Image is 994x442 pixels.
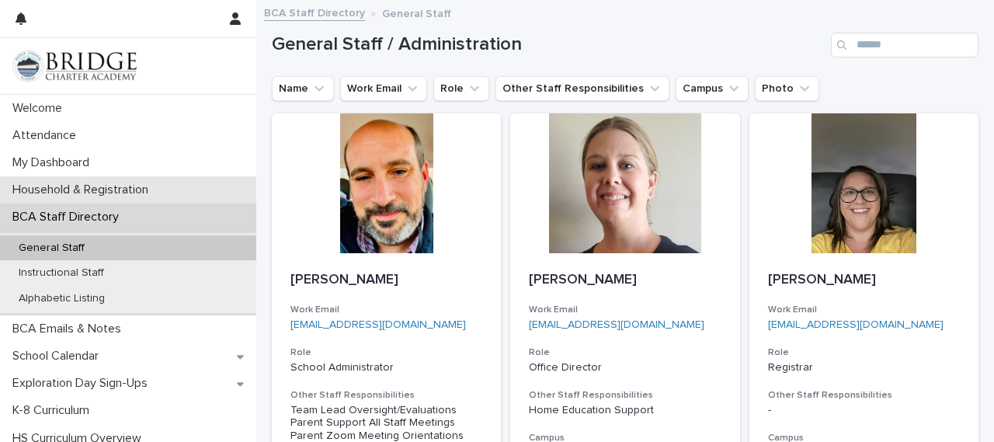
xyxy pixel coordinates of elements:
p: School Calendar [6,349,111,364]
h3: Role [529,346,721,359]
button: Role [433,76,489,101]
h3: Work Email [290,304,482,316]
p: [PERSON_NAME] [768,272,960,289]
h3: Other Staff Responsibilities [768,389,960,402]
a: [EMAIL_ADDRESS][DOMAIN_NAME] [290,319,466,330]
a: BCA Staff Directory [264,3,365,21]
button: Photo [755,76,819,101]
p: K-8 Curriculum [6,403,102,418]
p: Exploration Day Sign-Ups [6,376,160,391]
button: Other Staff Responsibilities [495,76,669,101]
button: Work Email [340,76,427,101]
h1: General Staff / Administration [272,33,825,56]
img: V1C1m3IdTEidaUdm9Hs0 [12,50,137,82]
input: Search [831,33,978,57]
p: Attendance [6,128,89,143]
div: - [768,404,960,417]
p: BCA Emails & Notes [6,322,134,336]
div: Home Education Support [529,404,721,417]
p: Office Director [529,361,721,374]
button: Campus [676,76,749,101]
h3: Other Staff Responsibilities [290,389,482,402]
p: [PERSON_NAME] [529,272,721,289]
p: BCA Staff Directory [6,210,131,224]
p: School Administrator [290,361,482,374]
h3: Other Staff Responsibilities [529,389,721,402]
button: Name [272,76,334,101]
h3: Work Email [529,304,721,316]
a: [EMAIL_ADDRESS][DOMAIN_NAME] [768,319,944,330]
p: Instructional Staff [6,266,116,280]
p: My Dashboard [6,155,102,170]
h3: Role [768,346,960,359]
h3: Role [290,346,482,359]
a: [EMAIL_ADDRESS][DOMAIN_NAME] [529,319,704,330]
p: General Staff [382,4,451,21]
p: [PERSON_NAME] [290,272,482,289]
p: Alphabetic Listing [6,292,117,305]
p: General Staff [6,242,97,255]
h3: Work Email [768,304,960,316]
p: Registrar [768,361,960,374]
p: Household & Registration [6,183,161,197]
p: Welcome [6,101,75,116]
